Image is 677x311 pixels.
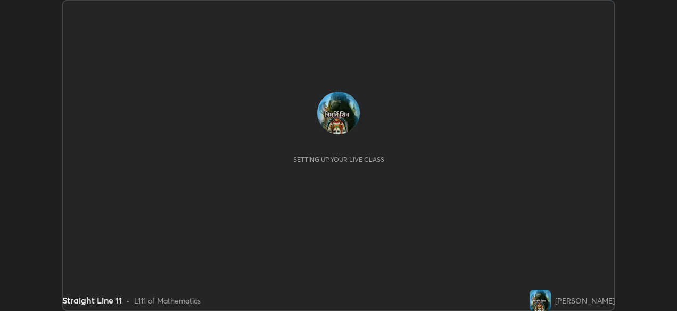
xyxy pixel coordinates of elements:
div: • [126,295,130,306]
div: Setting up your live class [293,155,384,163]
div: [PERSON_NAME] [555,295,615,306]
img: 53708fd754144695b6ee2f217a54b47e.29189253_3 [317,92,360,134]
img: 53708fd754144695b6ee2f217a54b47e.29189253_3 [530,290,551,311]
div: Straight Line 11 [62,294,122,307]
div: L111 of Mathematics [134,295,201,306]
